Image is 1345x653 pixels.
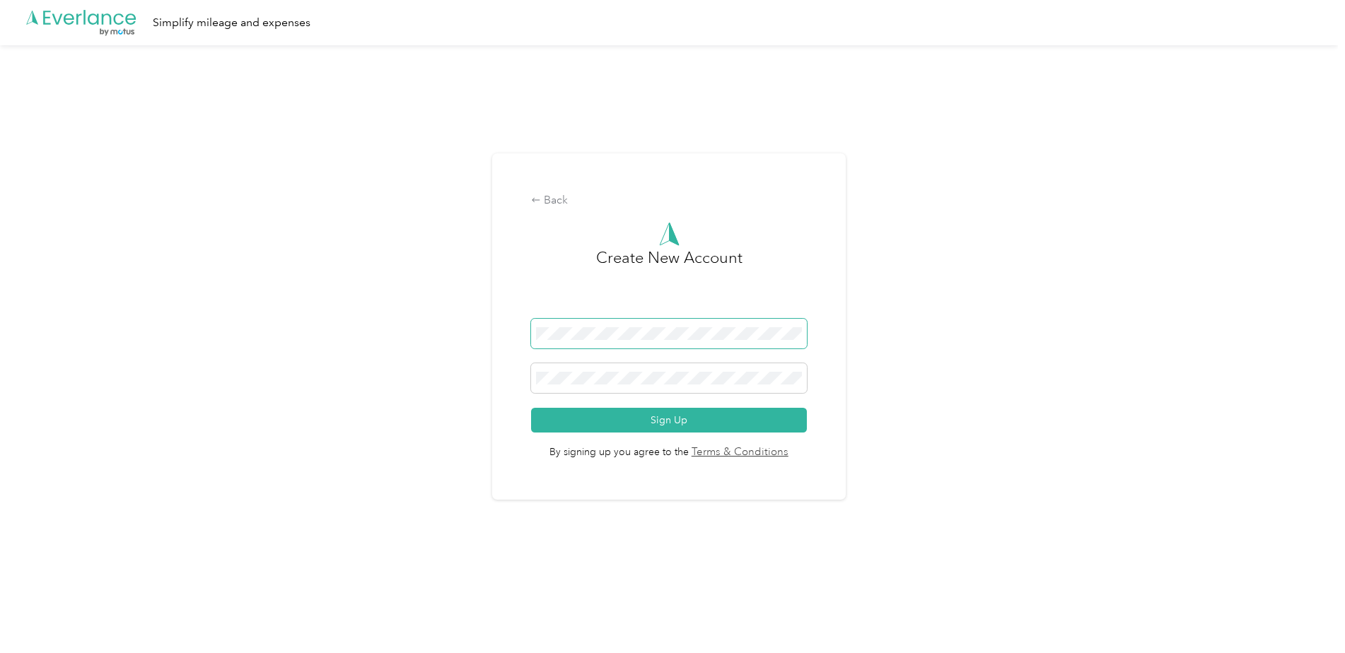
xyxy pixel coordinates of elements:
[689,445,788,461] a: Terms & Conditions
[531,433,806,461] span: By signing up you agree to the
[153,14,310,32] div: Simplify mileage and expenses
[531,192,806,209] div: Back
[596,246,743,319] h3: Create New Account
[531,408,806,433] button: Sign Up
